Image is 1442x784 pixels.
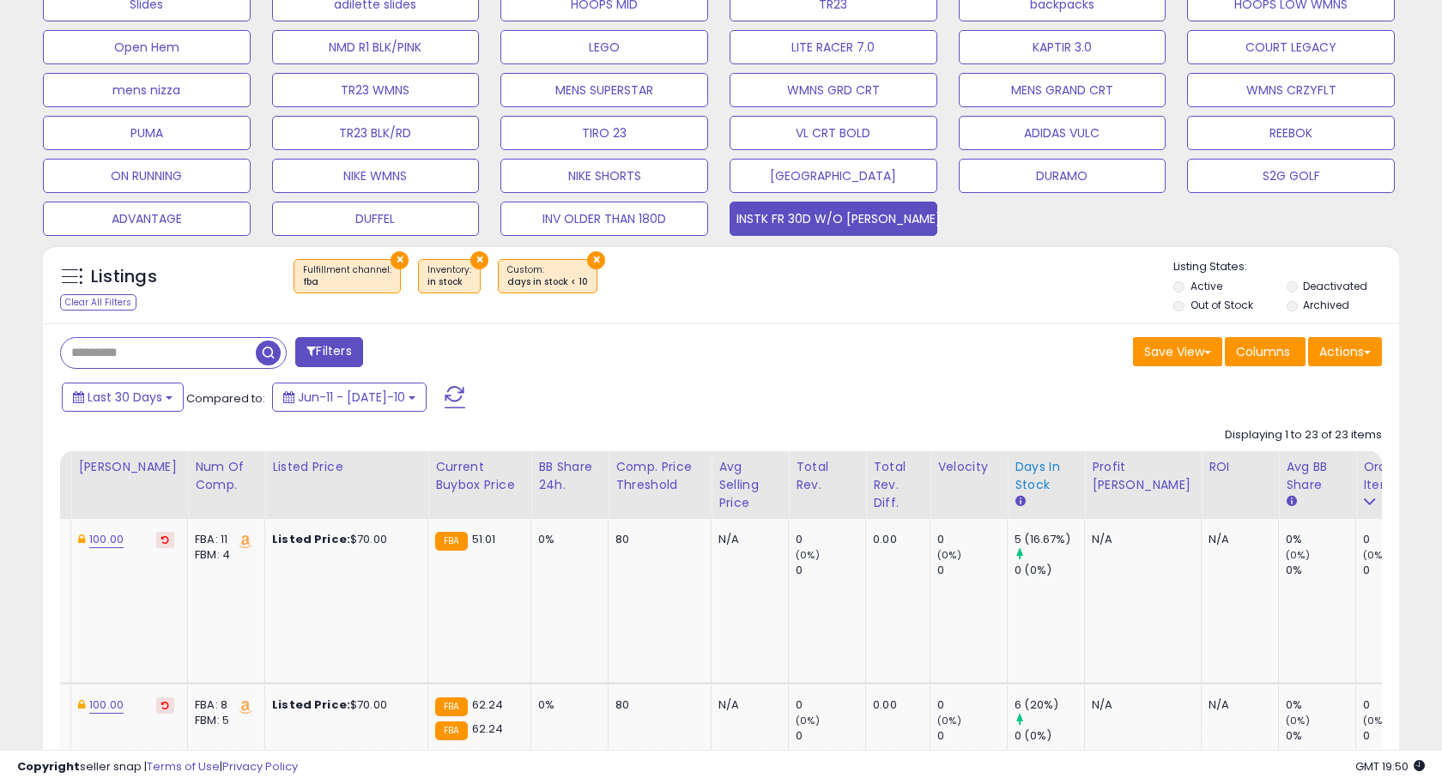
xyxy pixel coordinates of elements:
button: mens nizza [43,73,251,107]
div: 0 (0%) [1015,728,1084,744]
span: Inventory : [427,263,471,289]
p: Listing States: [1173,259,1398,275]
div: Avg BB Share [1286,458,1348,494]
small: Avg BB Share. [1286,494,1296,510]
button: MENS GRAND CRT [959,73,1166,107]
small: (0%) [1363,548,1387,562]
button: WMNS GRD CRT [730,73,937,107]
b: Listed Price: [272,531,350,547]
button: KAPTIR 3.0 [959,30,1166,64]
button: MENS SUPERSTAR [500,73,708,107]
button: Last 30 Days [62,383,184,412]
button: TR23 WMNS [272,73,480,107]
div: 0% [1286,532,1355,547]
a: 100.00 [89,697,124,714]
small: FBA [435,697,467,716]
div: 0% [1286,728,1355,744]
div: N/A [1092,532,1188,547]
span: Last 30 Days [88,389,162,406]
button: Columns [1225,337,1306,366]
button: S2G GOLF [1187,159,1395,193]
button: ADIDAS VULC [959,116,1166,150]
div: 0.00 [873,697,917,713]
div: Num of Comp. [195,458,257,494]
button: × [470,251,488,269]
div: $70.00 [272,697,415,713]
span: Columns [1236,343,1290,360]
button: ON RUNNING [43,159,251,193]
small: FBA [435,532,467,551]
button: Jun-11 - [DATE]-10 [272,383,427,412]
div: fba [303,276,391,288]
span: Fulfillment channel : [303,263,391,289]
button: PUMA [43,116,251,150]
div: Ordered Items [1363,458,1426,494]
div: FBM: 5 [195,713,251,728]
div: Listed Price [272,458,421,476]
div: 0 [796,697,865,713]
b: Listed Price: [272,697,350,713]
div: 0 [796,563,865,578]
button: Actions [1308,337,1382,366]
span: 62.24 [472,697,504,713]
button: DURAMO [959,159,1166,193]
div: FBA: 11 [195,532,251,547]
button: [GEOGRAPHIC_DATA] [730,159,937,193]
button: WMNS CRZYFLT [1187,73,1395,107]
small: Days In Stock. [1015,494,1025,510]
button: Filters [295,337,362,367]
label: Deactivated [1303,279,1367,293]
a: Privacy Policy [222,758,298,775]
small: (0%) [937,714,961,727]
div: 0 [937,728,1007,744]
div: Current Buybox Price [435,458,524,494]
small: (0%) [796,714,820,727]
small: FBA [435,721,467,740]
small: (0%) [1286,548,1310,562]
button: ADVANTAGE [43,202,251,236]
button: INSTK FR 30D W/O [PERSON_NAME] [730,202,937,236]
div: Velocity [937,458,1000,476]
div: Comp. Price Threshold [615,458,704,494]
span: Jun-11 - [DATE]-10 [298,389,405,406]
div: Displaying 1 to 23 of 23 items [1225,427,1382,443]
span: 62.24 [472,721,504,737]
div: Avg Selling Price [718,458,781,512]
div: 0 [1363,563,1433,578]
div: BB Share 24h. [538,458,601,494]
div: 0% [538,697,595,713]
div: 80 [615,697,698,713]
div: 5 (16.67%) [1015,532,1084,547]
div: Total Rev. Diff. [873,458,923,512]
button: NMD R1 BLK/PINK [272,30,480,64]
button: COURT LEGACY [1187,30,1395,64]
div: $70.00 [272,532,415,547]
a: Terms of Use [147,758,220,775]
button: INV OLDER THAN 180D [500,202,708,236]
button: LITE RACER 7.0 [730,30,937,64]
a: 100.00 [89,531,124,548]
div: FBM: 4 [195,547,251,563]
div: Profit [PERSON_NAME] [1092,458,1194,494]
div: 0 [937,532,1007,547]
div: [PERSON_NAME] [78,458,180,476]
button: NIKE WMNS [272,159,480,193]
div: FBA: 8 [195,697,251,713]
span: Compared to: [186,390,265,407]
button: TR23 BLK/RD [272,116,480,150]
button: Save View [1133,337,1222,366]
button: × [391,251,409,269]
button: NIKE SHORTS [500,159,708,193]
small: (0%) [1363,714,1387,727]
div: 0 [796,728,865,744]
small: (0%) [1286,714,1310,727]
strong: Copyright [17,758,80,775]
div: ROI [1209,458,1271,476]
div: 6 (20%) [1015,697,1084,713]
div: 0% [1286,563,1355,578]
div: Days In Stock [1015,458,1077,494]
div: 0% [538,532,595,547]
span: 2025-08-10 19:50 GMT [1355,758,1425,775]
button: VL CRT BOLD [730,116,937,150]
div: 0 [937,697,1007,713]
